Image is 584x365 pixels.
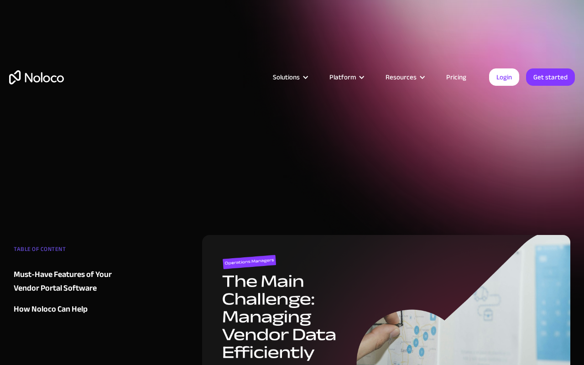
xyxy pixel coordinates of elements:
[318,71,374,83] div: Platform
[14,302,124,316] a: How Noloco Can Help
[489,68,519,86] a: Login
[273,71,300,83] div: Solutions
[9,70,64,84] a: home
[374,71,435,83] div: Resources
[14,302,88,316] div: How Noloco Can Help
[526,68,575,86] a: Get started
[14,242,124,261] div: TABLE OF CONTENT
[261,71,318,83] div: Solutions
[435,71,478,83] a: Pricing
[329,71,356,83] div: Platform
[14,268,124,295] a: Must-Have Features of Your Vendor Portal Software
[386,71,417,83] div: Resources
